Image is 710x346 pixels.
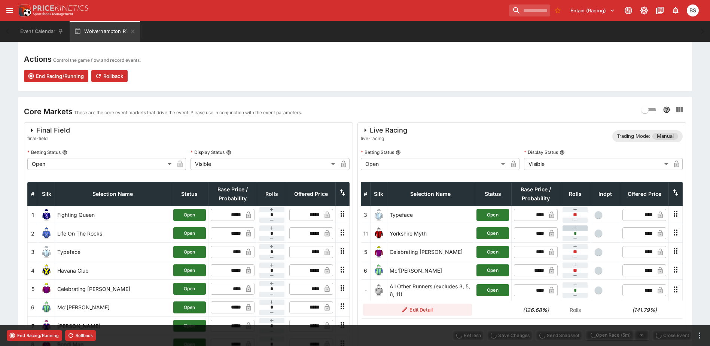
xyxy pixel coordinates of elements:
[476,227,509,239] button: Open
[514,306,558,314] h6: (126.68%)
[361,243,370,261] td: 5
[16,3,31,18] img: PriceKinetics Logo
[370,182,387,206] th: Silk
[361,135,407,142] span: live-racing
[560,182,590,206] th: Rolls
[173,246,206,258] button: Open
[55,261,171,279] td: Havana Club
[566,4,619,16] button: Select Tenant
[28,317,38,335] td: 7
[55,298,171,316] td: Mc'[PERSON_NAME]
[74,109,302,116] p: These are the core event markets that drive the event. Please use in conjunction with the event p...
[55,182,171,206] th: Selection Name
[652,133,678,140] span: Manual
[361,280,370,301] td: -
[620,182,669,206] th: Offered Price
[687,4,699,16] div: Brendan Scoble
[55,317,171,335] td: [PERSON_NAME]
[55,224,171,243] td: Life On The Rocks
[27,135,70,142] span: final-field
[373,246,385,258] img: runner 5
[512,182,560,206] th: Base Price / Probability
[669,4,682,17] button: Notifications
[476,209,509,221] button: Open
[287,182,335,206] th: Offered Price
[24,54,52,64] h4: Actions
[387,261,474,279] td: Mc'[PERSON_NAME]
[3,4,16,17] button: open drawer
[363,304,472,316] button: Edit Detail
[622,4,635,17] button: Connected to PK
[208,182,257,206] th: Base Price / Probability
[28,224,38,243] td: 2
[173,227,206,239] button: Open
[476,246,509,258] button: Open
[622,306,667,314] h6: (141.79%)
[28,206,38,224] td: 1
[387,182,474,206] th: Selection Name
[590,182,620,206] th: Independent
[617,133,650,140] p: Trading Mode:
[396,150,401,155] button: Betting Status
[173,320,206,332] button: Open
[361,126,407,135] div: Live Racing
[173,264,206,276] button: Open
[28,243,38,261] td: 3
[191,149,225,155] p: Display Status
[171,182,208,206] th: Status
[191,158,337,170] div: Visible
[55,206,171,224] td: Fighting Queen
[40,283,52,295] img: runner 5
[28,261,38,279] td: 4
[361,182,370,206] th: #
[361,158,508,170] div: Open
[40,301,52,313] img: runner 6
[70,21,140,42] button: Wolverhampton R1
[28,280,38,298] td: 5
[55,243,171,261] td: Typeface
[685,2,701,19] button: Brendan Scoble
[387,280,474,301] td: All Other Runners (excludes 3, 5, 6, 11)
[361,224,370,243] td: 11
[653,4,667,17] button: Documentation
[373,264,385,276] img: runner 6
[695,331,704,340] button: more
[28,298,38,316] td: 6
[173,283,206,295] button: Open
[33,5,88,11] img: PriceKinetics
[38,182,55,206] th: Silk
[27,158,174,170] div: Open
[524,149,558,155] p: Display Status
[387,224,474,243] td: Yorkshire Myth
[524,158,671,170] div: Visible
[361,206,370,224] td: 3
[476,284,509,296] button: Open
[173,301,206,313] button: Open
[226,150,231,155] button: Display Status
[62,150,67,155] button: Betting Status
[373,284,385,296] img: blank-silk.png
[476,264,509,276] button: Open
[65,330,96,341] button: Rollback
[373,227,385,239] img: runner 11
[563,306,588,314] p: Rolls
[257,182,287,206] th: Rolls
[27,149,61,155] p: Betting Status
[40,264,52,276] img: runner 4
[173,209,206,221] button: Open
[24,70,88,82] button: End Racing/Running
[27,126,70,135] div: Final Field
[55,280,171,298] td: Celebrating [PERSON_NAME]
[40,227,52,239] img: runner 2
[40,209,52,221] img: runner 1
[474,182,512,206] th: Status
[40,320,52,332] img: runner 7
[509,4,550,16] input: search
[91,70,128,82] button: Rollback
[637,4,651,17] button: Toggle light/dark mode
[361,261,370,279] td: 6
[24,107,73,116] h4: Core Markets
[33,12,73,16] img: Sportsbook Management
[40,246,52,258] img: runner 3
[585,330,649,340] div: split button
